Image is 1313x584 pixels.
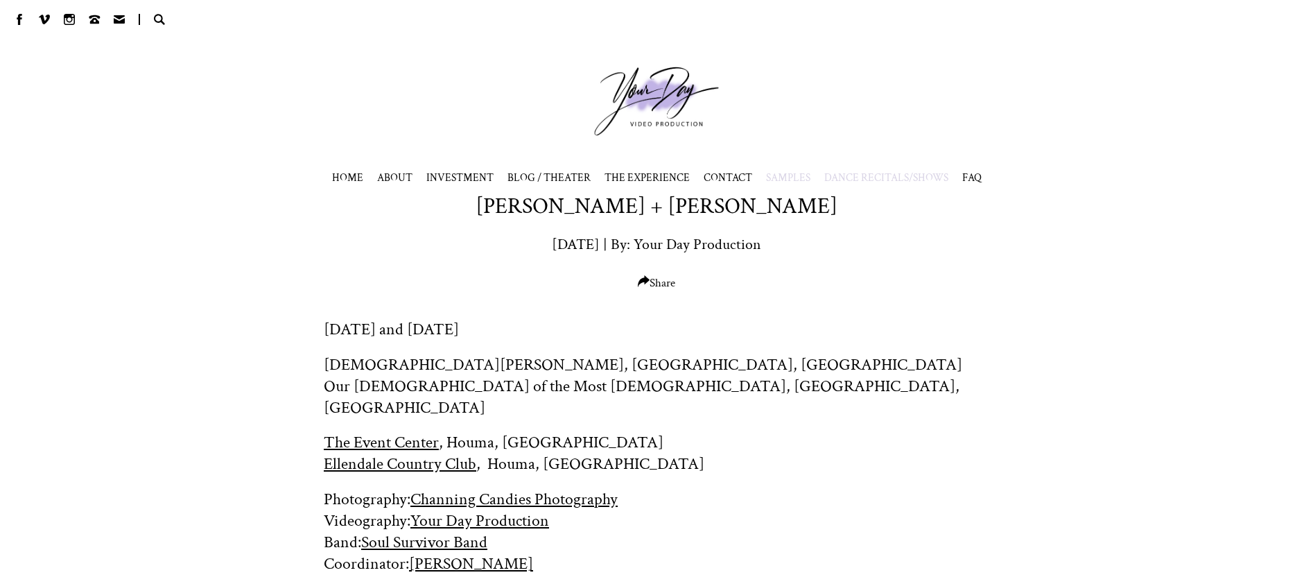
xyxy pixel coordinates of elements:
[324,431,989,474] h2: , Houma, [GEOGRAPHIC_DATA] , Houma, [GEOGRAPHIC_DATA]
[573,46,740,157] a: Your Day Production Logo
[824,171,948,184] span: DANCE RECITALS/SHOWS
[766,171,810,184] span: SAMPLES
[409,553,533,574] a: [PERSON_NAME]
[410,510,549,531] a: Your Day Production
[324,354,989,418] h2: [DEMOGRAPHIC_DATA][PERSON_NAME], [GEOGRAPHIC_DATA], [GEOGRAPHIC_DATA] Our [DEMOGRAPHIC_DATA] of t...
[377,171,412,184] a: ABOUT
[704,171,752,184] a: CONTACT
[962,171,982,184] a: FAQ
[324,453,476,474] a: Ellendale Country Club
[324,318,989,340] h2: [DATE] and [DATE]
[361,531,487,553] a: Soul Survivor Band
[410,488,618,510] a: Channing Candies Photography
[476,191,837,221] h1: [PERSON_NAME] + [PERSON_NAME]
[638,275,675,291] span: Share
[324,488,989,574] h2: Photography: Videography: Band: Coordinator:
[507,171,591,184] a: BLOG / THEATER
[426,171,494,184] a: INVESTMENT
[605,171,690,184] a: THE EXPERIENCE
[324,431,439,453] a: The Event Center
[552,234,761,255] p: [DATE] | By: Your Day Production
[332,171,363,184] a: HOME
